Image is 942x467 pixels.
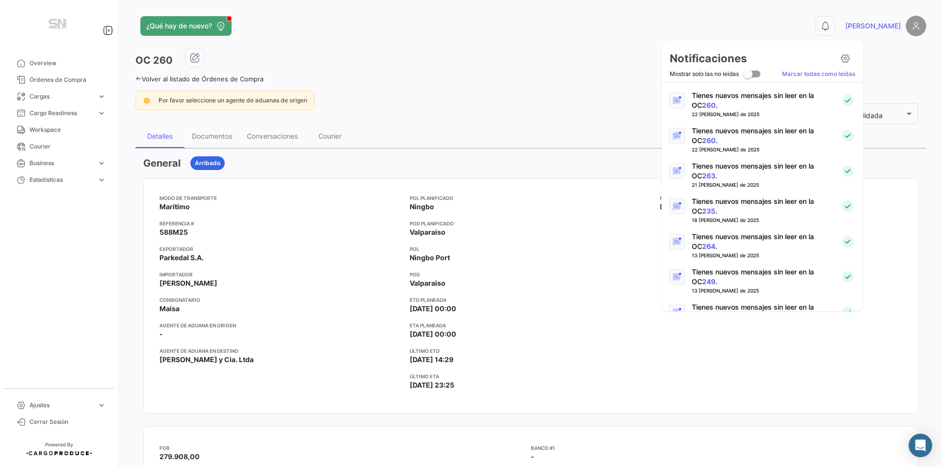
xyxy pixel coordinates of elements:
img: Notification icon [673,131,681,141]
img: success-check.svg [842,95,854,106]
p: Tienes nuevos mensajes sin leer en la OC . [692,267,833,287]
img: success-check.svg [842,306,854,318]
div: 21 [PERSON_NAME] de 2025 [692,181,759,189]
p: Tienes nuevos mensajes sin leer en la OC . [692,302,833,322]
img: Notification icon [673,167,681,176]
p: Tienes nuevos mensajes sin leer en la OC . [692,197,833,216]
p: Tienes nuevos mensajes sin leer en la OC . [692,161,833,181]
img: success-check.svg [842,271,854,283]
img: Notification icon [673,308,681,317]
div: 22 [PERSON_NAME] de 2025 [692,146,759,153]
img: Notification icon [673,96,681,105]
img: Notification icon [673,237,681,246]
a: Marcar todas como leídas [782,70,855,78]
div: 13 [PERSON_NAME] de 2025 [692,287,759,295]
img: Notification icon [673,272,681,282]
div: Abrir Intercom Messenger [909,434,932,457]
span: Mostrar solo las no leidas [670,68,739,80]
a: 249 [702,277,715,286]
a: 263 [702,172,715,180]
div: 13 [PERSON_NAME] de 2025 [692,251,759,259]
a: 260 [702,136,716,145]
a: 235 [702,207,715,215]
img: success-check.svg [842,165,854,177]
p: Tienes nuevos mensajes sin leer en la OC . [692,91,833,110]
h2: Notificaciones [670,51,747,65]
a: 260 [702,101,716,109]
p: Tienes nuevos mensajes sin leer en la OC . [692,126,833,146]
p: Tienes nuevos mensajes sin leer en la OC . [692,232,833,251]
div: 22 [PERSON_NAME] de 2025 [692,110,759,118]
img: success-check.svg [842,200,854,212]
div: 18 [PERSON_NAME] de 2025 [692,216,759,224]
img: success-check.svg [842,236,854,247]
img: success-check.svg [842,130,854,142]
a: 264 [702,242,715,250]
img: Notification icon [673,202,681,211]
